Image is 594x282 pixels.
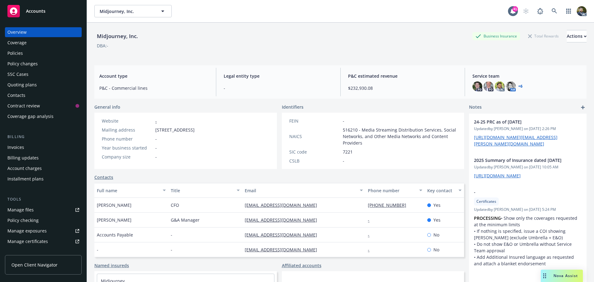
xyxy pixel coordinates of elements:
[5,226,82,236] a: Manage exposures
[567,30,587,42] button: Actions
[99,85,209,91] span: P&C - Commercial lines
[94,183,168,198] button: Full name
[427,187,455,194] div: Key contact
[7,142,24,152] div: Invoices
[282,262,321,269] a: Affiliated accounts
[433,217,441,223] span: Yes
[7,111,54,121] div: Coverage gap analysis
[94,32,140,40] div: Midjourney, Inc.
[102,136,153,142] div: Phone number
[433,232,439,238] span: No
[97,246,98,253] span: -
[520,5,532,17] a: Start snowing
[97,42,108,49] div: DBA: -
[484,81,493,91] img: photo
[7,38,27,48] div: Coverage
[5,38,82,48] a: Coverage
[5,215,82,225] a: Policy checking
[102,118,153,124] div: Website
[7,247,39,257] div: Manage claims
[97,217,131,223] span: [PERSON_NAME]
[5,205,82,215] a: Manage files
[245,217,322,223] a: [EMAIL_ADDRESS][DOMAIN_NAME]
[289,118,340,124] div: FEIN
[541,270,583,282] button: Nova Assist
[94,5,172,17] button: Midjourney, Inc.
[368,187,415,194] div: Phone number
[7,59,38,69] div: Policy changes
[245,232,322,238] a: [EMAIL_ADDRESS][DOMAIN_NAME]
[512,6,518,12] div: 41
[5,153,82,163] a: Billing updates
[541,270,549,282] div: Drag to move
[7,48,23,58] div: Policies
[343,149,353,155] span: 7221
[7,27,27,37] div: Overview
[368,232,374,238] a: -
[5,247,82,257] a: Manage claims
[7,90,25,100] div: Contacts
[476,199,496,204] span: Certificates
[368,202,411,208] a: [PHONE_NUMBER]
[5,59,82,69] a: Policy changes
[11,262,58,268] span: Open Client Navigator
[343,118,344,124] span: -
[525,32,562,40] div: Total Rewards
[245,247,322,253] a: [EMAIL_ADDRESS][DOMAIN_NAME]
[433,246,439,253] span: No
[171,202,179,208] span: CFO
[474,134,557,147] a: [URL][DOMAIN_NAME][EMAIL_ADDRESS][PERSON_NAME][DOMAIN_NAME]
[474,189,566,195] span: -
[5,111,82,121] a: Coverage gap analysis
[5,142,82,152] a: Invoices
[155,145,157,151] span: -
[5,90,82,100] a: Contacts
[155,118,157,124] a: -
[5,196,82,202] div: Tools
[562,5,575,17] a: Switch app
[5,134,82,140] div: Billing
[97,202,131,208] span: [PERSON_NAME]
[282,104,303,110] span: Identifiers
[155,154,157,160] span: -
[472,32,520,40] div: Business Insurance
[224,73,333,79] span: Legal entity type
[289,133,340,140] div: NAICS
[474,215,582,267] p: • Show only the coverages requested at the minimum limits • If nothing is specified, issue a COI ...
[5,174,82,184] a: Installment plans
[469,104,482,111] span: Notes
[171,217,200,223] span: G&A Manager
[474,126,582,132] span: Updated by [PERSON_NAME] on [DATE] 2:26 PM
[534,5,546,17] a: Report a Bug
[474,173,521,179] a: [URL][DOMAIN_NAME]
[102,127,153,133] div: Mailing address
[579,104,587,111] a: add
[518,85,523,88] a: +6
[368,247,374,253] a: -
[5,80,82,90] a: Quoting plans
[474,164,582,170] span: Updated by [PERSON_NAME] on [DATE] 10:05 AM
[5,27,82,37] a: Overview
[7,205,34,215] div: Manage files
[245,187,356,194] div: Email
[155,127,195,133] span: [STREET_ADDRESS]
[171,187,233,194] div: Title
[224,85,333,91] span: -
[348,73,457,79] span: P&C estimated revenue
[474,119,566,125] span: 24-25 PRC as of [DATE]
[97,187,159,194] div: Full name
[245,202,322,208] a: [EMAIL_ADDRESS][DOMAIN_NAME]
[7,236,48,246] div: Manage certificates
[99,73,209,79] span: Account type
[26,9,45,14] span: Accounts
[5,101,82,111] a: Contract review
[94,262,129,269] a: Named insureds
[7,80,37,90] div: Quoting plans
[168,183,242,198] button: Title
[94,174,113,180] a: Contacts
[474,157,566,163] span: 2025 Summary of Insurance dated [DATE]
[348,85,457,91] span: $232,930.08
[7,163,42,173] div: Account charges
